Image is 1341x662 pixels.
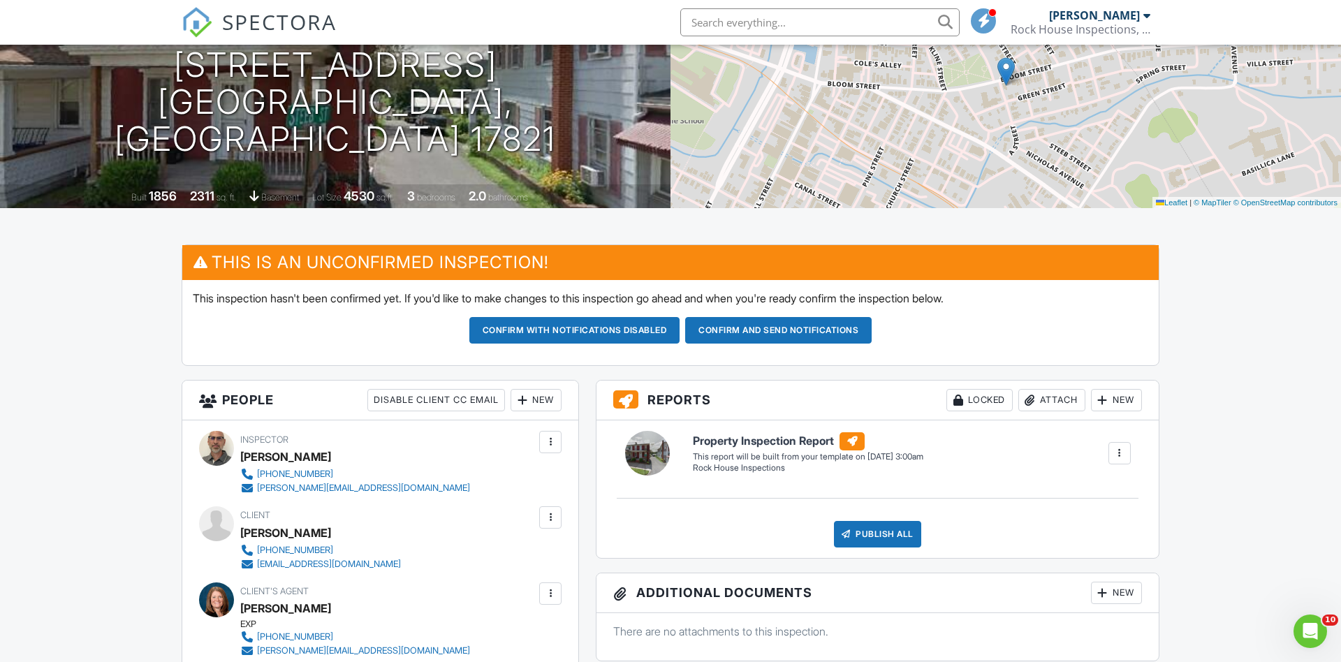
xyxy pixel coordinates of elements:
div: 3 [407,189,415,203]
span: Client [240,510,270,520]
img: The Best Home Inspection Software - Spectora [182,7,212,38]
a: Leaflet [1156,198,1187,207]
a: [EMAIL_ADDRESS][DOMAIN_NAME] [240,557,401,571]
div: [PHONE_NUMBER] [257,469,333,480]
div: [PHONE_NUMBER] [257,631,333,642]
div: Attach [1018,389,1085,411]
h3: This is an Unconfirmed Inspection! [182,245,1159,279]
span: 10 [1322,615,1338,626]
p: This inspection hasn't been confirmed yet. If you'd like to make changes to this inspection go ah... [193,290,1148,306]
div: [PERSON_NAME][EMAIL_ADDRESS][DOMAIN_NAME] [257,483,470,494]
span: | [1189,198,1192,207]
span: bathrooms [488,192,528,203]
div: Rock House Inspections, LLC. [1011,22,1150,36]
div: 2311 [190,189,214,203]
h3: Additional Documents [596,573,1159,613]
span: basement [261,192,299,203]
div: [PERSON_NAME] [240,446,331,467]
span: Client's Agent [240,586,309,596]
iframe: Intercom live chat [1294,615,1327,648]
a: [PHONE_NUMBER] [240,467,470,481]
div: Rock House Inspections [693,462,923,474]
a: [PERSON_NAME] [240,598,331,619]
img: Marker [997,57,1015,86]
div: Disable Client CC Email [367,389,505,411]
input: Search everything... [680,8,960,36]
a: © MapTiler [1194,198,1231,207]
div: [PERSON_NAME] [240,522,331,543]
h3: Reports [596,381,1159,420]
div: New [1091,582,1142,604]
div: 4530 [344,189,374,203]
span: sq. ft. [217,192,236,203]
button: Confirm and send notifications [685,317,872,344]
div: [PHONE_NUMBER] [257,545,333,556]
h1: [STREET_ADDRESS] [GEOGRAPHIC_DATA], [GEOGRAPHIC_DATA] 17821 [22,47,648,157]
div: [PERSON_NAME] [1049,8,1140,22]
span: Lot Size [312,192,342,203]
p: There are no attachments to this inspection. [613,624,1142,639]
span: SPECTORA [222,7,337,36]
span: sq.ft. [376,192,394,203]
div: New [1091,389,1142,411]
a: [PHONE_NUMBER] [240,630,470,644]
a: © OpenStreetMap contributors [1233,198,1338,207]
a: [PERSON_NAME][EMAIL_ADDRESS][DOMAIN_NAME] [240,481,470,495]
div: This report will be built from your template on [DATE] 3:00am [693,451,923,462]
div: [PERSON_NAME][EMAIL_ADDRESS][DOMAIN_NAME] [257,645,470,656]
a: [PHONE_NUMBER] [240,543,401,557]
div: 1856 [149,189,177,203]
div: Publish All [834,521,921,547]
div: [EMAIL_ADDRESS][DOMAIN_NAME] [257,559,401,570]
a: SPECTORA [182,19,337,48]
button: Confirm with notifications disabled [469,317,680,344]
span: Inspector [240,434,288,445]
a: [PERSON_NAME][EMAIL_ADDRESS][DOMAIN_NAME] [240,644,470,658]
span: Built [131,192,147,203]
h6: Property Inspection Report [693,432,923,450]
h3: People [182,381,578,420]
span: bedrooms [417,192,455,203]
div: Locked [946,389,1013,411]
div: 2.0 [469,189,486,203]
div: New [511,389,562,411]
div: EXP [240,619,481,630]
